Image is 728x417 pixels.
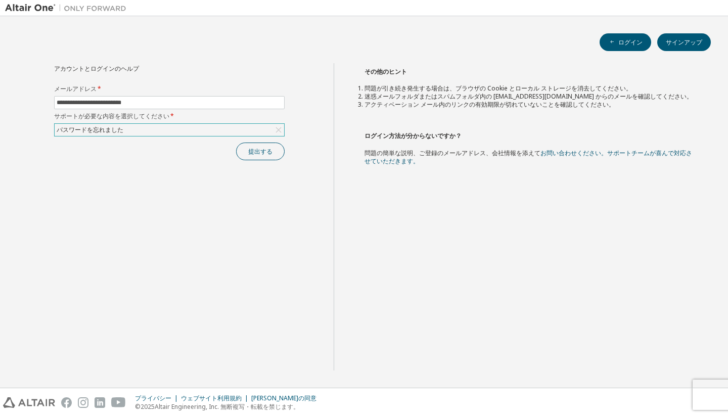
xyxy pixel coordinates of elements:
[61,397,72,408] img: facebook.svg
[55,124,284,136] div: パスワードを忘れました
[111,397,126,408] img: youtube.svg
[618,38,643,47] font: ログイン
[657,33,711,51] button: サインアップ
[365,149,540,157] font: 問題の簡単な説明、ご登録のメールアドレス、会社情報を添えて
[135,394,171,402] font: プライバシー
[365,84,632,92] font: 問題が引き続き発生する場合は、ブラウザの Cookie とローカル ストレージを消去してください。
[141,402,155,411] font: 2025
[78,397,88,408] img: instagram.svg
[57,125,123,134] font: パスワードを忘れました
[365,100,615,109] font: アクティベーション メール内のリンクの有効期限が切れていないことを確認してください。
[365,92,693,101] font: 迷惑メールフォルダまたはスパムフォルダ内の [EMAIL_ADDRESS][DOMAIN_NAME] からのメールを確認してください。
[181,394,242,402] font: ウェブサイト利用規約
[54,84,97,93] font: メールアドレス
[5,3,131,13] img: アルタイルワン
[666,38,702,47] font: サインアップ
[236,143,285,160] button: 提出する
[54,112,169,120] font: サポートが必要な内容を選択してください
[365,131,462,140] font: ログイン方法が分からないですか？
[95,397,105,408] img: linkedin.svg
[135,402,141,411] font: ©
[600,33,651,51] button: ログイン
[54,64,139,73] font: アカウントとログインのヘルプ
[365,67,407,76] font: その他のヒント
[251,394,316,402] font: [PERSON_NAME]の同意
[3,397,55,408] img: altair_logo.svg
[365,149,692,165] a: お問い合わせください。サポートチームが喜んで対応させていただきます。
[248,147,272,156] font: 提出する
[155,402,299,411] font: Altair Engineering, Inc. 無断複写・転載を禁じます。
